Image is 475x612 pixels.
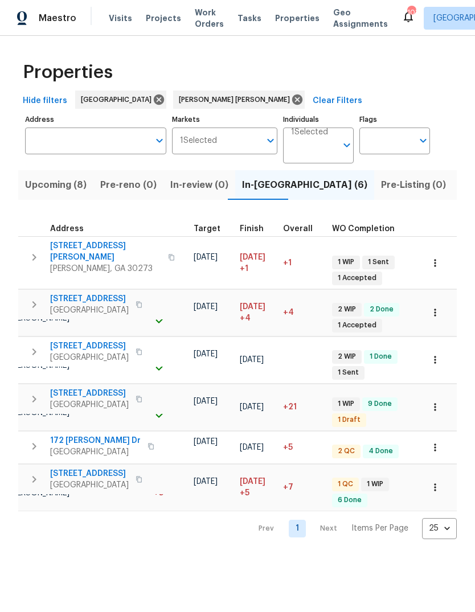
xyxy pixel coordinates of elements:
[39,13,76,24] span: Maestro
[109,13,132,24] span: Visits
[333,368,363,377] span: 1 Sent
[283,116,354,123] label: Individuals
[415,133,431,149] button: Open
[194,350,218,358] span: [DATE]
[279,237,327,289] td: 1 day(s) past target finish date
[364,446,398,456] span: 4 Done
[333,495,366,505] span: 6 Done
[25,177,87,193] span: Upcoming (8)
[25,116,166,123] label: Address
[50,468,129,479] span: [STREET_ADDRESS]
[240,443,264,451] span: [DATE]
[194,225,220,233] span: Target
[75,91,166,109] div: [GEOGRAPHIC_DATA]
[240,313,251,324] span: +4
[194,303,218,311] span: [DATE]
[332,225,395,233] span: WO Completion
[240,225,264,233] span: Finish
[23,67,113,78] span: Properties
[235,464,279,511] td: Scheduled to finish 5 day(s) late
[50,479,129,491] span: [GEOGRAPHIC_DATA]
[333,321,381,330] span: 1 Accepted
[283,225,313,233] span: Overall
[50,340,129,352] span: [STREET_ADDRESS]
[289,520,306,537] a: Goto page 1
[381,177,446,193] span: Pre-Listing (0)
[235,237,279,289] td: Scheduled to finish 1 day(s) late
[240,263,248,274] span: +1
[422,514,457,543] div: 25
[333,273,381,283] span: 1 Accepted
[237,14,261,22] span: Tasks
[194,253,218,261] span: [DATE]
[263,133,279,149] button: Open
[50,225,84,233] span: Address
[240,487,249,499] span: +5
[23,94,67,108] span: Hide filters
[333,399,359,409] span: 1 WIP
[333,7,388,30] span: Geo Assignments
[363,257,394,267] span: 1 Sent
[240,253,265,261] span: [DATE]
[146,13,181,24] span: Projects
[363,399,396,409] span: 9 Done
[194,397,218,405] span: [DATE]
[283,309,294,317] span: +4
[275,13,320,24] span: Properties
[50,446,141,458] span: [GEOGRAPHIC_DATA]
[194,478,218,486] span: [DATE]
[407,7,415,18] div: 103
[365,305,398,314] span: 2 Done
[283,443,293,451] span: +5
[283,483,293,491] span: +7
[81,94,156,105] span: [GEOGRAPHIC_DATA]
[50,388,129,399] span: [STREET_ADDRESS]
[172,116,278,123] label: Markets
[339,137,355,153] button: Open
[283,225,323,233] div: Days past target finish date
[333,352,361,362] span: 2 WIP
[179,94,294,105] span: [PERSON_NAME] [PERSON_NAME]
[279,290,327,336] td: 4 day(s) past target finish date
[50,399,129,410] span: [GEOGRAPHIC_DATA]
[248,518,457,539] nav: Pagination Navigation
[235,290,279,336] td: Scheduled to finish 4 day(s) late
[279,431,327,463] td: 5 day(s) past target finish date
[333,415,365,425] span: 1 Draft
[50,352,129,363] span: [GEOGRAPHIC_DATA]
[240,403,264,411] span: [DATE]
[333,305,361,314] span: 2 WIP
[50,435,141,446] span: 172 [PERSON_NAME] Dr
[173,91,305,109] div: [PERSON_NAME] [PERSON_NAME]
[50,293,129,305] span: [STREET_ADDRESS]
[333,257,359,267] span: 1 WIP
[195,7,224,30] span: Work Orders
[242,177,367,193] span: In-[GEOGRAPHIC_DATA] (6)
[351,523,408,534] p: Items Per Page
[240,225,274,233] div: Projected renovation finish date
[100,177,157,193] span: Pre-reno (0)
[333,446,359,456] span: 2 QC
[279,464,327,511] td: 7 day(s) past target finish date
[308,91,367,112] button: Clear Filters
[170,177,228,193] span: In-review (0)
[18,91,72,112] button: Hide filters
[283,259,292,267] span: +1
[180,136,217,146] span: 1 Selected
[279,384,327,430] td: 21 day(s) past target finish date
[240,356,264,364] span: [DATE]
[362,479,388,489] span: 1 WIP
[291,128,328,137] span: 1 Selected
[194,438,218,446] span: [DATE]
[365,352,396,362] span: 1 Done
[194,225,231,233] div: Target renovation project end date
[50,240,161,263] span: [STREET_ADDRESS][PERSON_NAME]
[283,403,297,411] span: +21
[151,133,167,149] button: Open
[240,478,265,486] span: [DATE]
[50,263,161,274] span: [PERSON_NAME], GA 30273
[359,116,430,123] label: Flags
[333,479,358,489] span: 1 QC
[50,305,129,316] span: [GEOGRAPHIC_DATA]
[313,94,362,108] span: Clear Filters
